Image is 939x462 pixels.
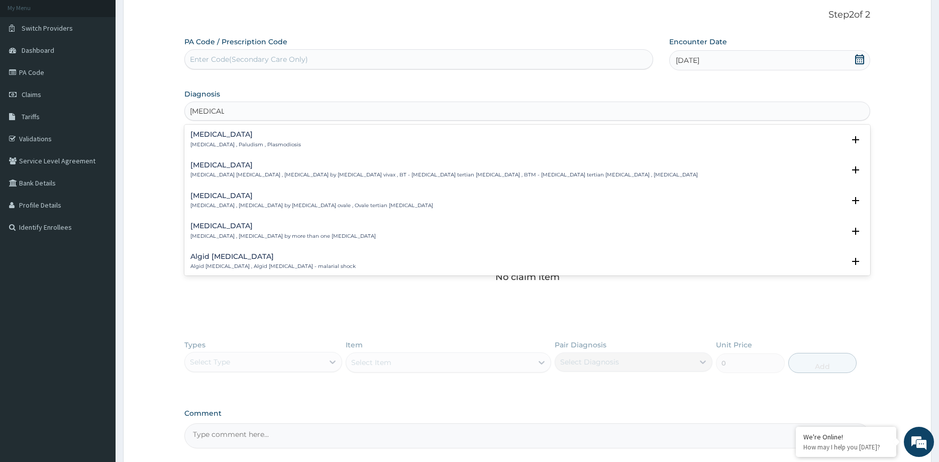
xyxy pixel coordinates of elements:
[190,192,433,200] h4: [MEDICAL_DATA]
[676,55,699,65] span: [DATE]
[184,10,871,21] p: Step 2 of 2
[184,409,871,418] label: Comment
[190,222,376,230] h4: [MEDICAL_DATA]
[22,46,54,55] span: Dashboard
[190,141,301,148] p: [MEDICAL_DATA] , Paludism , Plasmodiosis
[190,233,376,240] p: [MEDICAL_DATA] , [MEDICAL_DATA] by more than one [MEDICAL_DATA]
[850,195,862,207] i: open select status
[22,112,40,121] span: Tariffs
[22,90,41,99] span: Claims
[803,443,889,451] p: How may I help you today?
[190,161,698,169] h4: [MEDICAL_DATA]
[190,202,433,209] p: [MEDICAL_DATA] , [MEDICAL_DATA] by [MEDICAL_DATA] ovale , Ovale tertian [MEDICAL_DATA]
[850,255,862,267] i: open select status
[184,89,220,99] label: Diagnosis
[190,54,308,64] div: Enter Code(Secondary Care Only)
[22,24,73,33] span: Switch Providers
[669,37,727,47] label: Encounter Date
[190,253,356,260] h4: Algid [MEDICAL_DATA]
[850,225,862,237] i: open select status
[850,164,862,176] i: open select status
[190,171,698,178] p: [MEDICAL_DATA] [MEDICAL_DATA] , [MEDICAL_DATA] by [MEDICAL_DATA] vivax , BT - [MEDICAL_DATA] tert...
[184,37,287,47] label: PA Code / Prescription Code
[803,432,889,441] div: We're Online!
[850,134,862,146] i: open select status
[190,131,301,138] h4: [MEDICAL_DATA]
[190,263,356,270] p: Algid [MEDICAL_DATA] , Algid [MEDICAL_DATA] - malarial shock
[495,272,560,282] p: No claim item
